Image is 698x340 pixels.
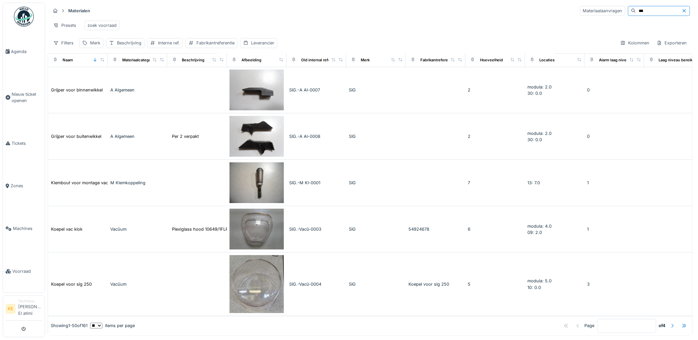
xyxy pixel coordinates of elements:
span: modula: 2.0 [528,131,552,136]
span: Machines [13,225,42,232]
div: M Klemkoppeling [110,180,165,186]
div: Filters [50,38,77,48]
div: SIG [349,226,403,232]
div: items per page [90,323,135,329]
div: SIG.-A Al-0007 [289,87,344,93]
div: 3 [587,281,642,287]
div: Klembout voor montage vac.klokken [51,180,125,186]
strong: Materialen [66,8,93,14]
div: Exporteren [654,38,690,48]
div: Afbeelding [242,57,261,63]
div: Beschrijving [117,40,141,46]
li: KE [6,304,16,314]
div: Presets [50,21,79,30]
span: Zones [11,183,42,189]
div: Plexiglass hood 10649/1FLP-8-2 [172,226,237,232]
div: Kolommen [617,38,653,48]
div: Interne ref. [158,40,180,46]
div: Page [585,323,595,329]
div: Grijper voor binnenwikkel [51,87,103,93]
div: 0 [587,133,642,140]
div: 2 [468,87,522,93]
img: Grijper voor buitenwikkel [230,116,284,157]
a: KE Technicus[PERSON_NAME] El atimi [6,299,42,321]
a: Voorraad [3,250,45,293]
div: 2 [468,133,522,140]
div: SIG.-M Kl-0001 [289,180,344,186]
div: Vacüum [110,226,165,232]
span: 30: 0.0 [528,137,542,142]
img: Badge_color-CXgf-gQk.svg [14,7,34,27]
div: Leverancier [251,40,274,46]
div: A Algemeen [110,133,165,140]
div: A Algemeen [110,87,165,93]
div: SIG.-Vacü-0004 [289,281,344,287]
img: Koepel vac klok [230,209,284,250]
li: [PERSON_NAME] El atimi [18,299,42,319]
div: 1 [587,180,642,186]
div: Old internal reference [301,57,341,63]
div: Beschrijving [182,57,204,63]
div: Fabrikantreferentie [196,40,235,46]
div: Koepel voor sig 250 [408,281,463,287]
span: 10: 0.0 [528,285,541,290]
a: Tickets [3,122,45,165]
span: Voorraad [12,268,42,274]
div: 5 [468,281,522,287]
a: Agenda [3,30,45,73]
span: modula: 4.0 [528,224,552,229]
span: Tickets [12,140,42,146]
div: SIG [349,133,403,140]
div: Fabrikantreferentie [420,57,455,63]
div: Koepel voor sig 250 [51,281,92,287]
img: Koepel voor sig 250 [230,255,284,313]
a: Nieuw ticket openen [3,73,45,122]
div: Koepel vac klok [51,226,82,232]
div: Merk [90,40,100,46]
div: SIG [349,180,403,186]
span: Nieuw ticket openen [12,91,42,104]
div: Locaties [540,57,555,63]
div: SIG [349,281,403,287]
div: 1 [587,226,642,232]
div: Merk [361,57,370,63]
span: Agenda [11,48,42,55]
div: 0 [587,87,642,93]
div: Per 2 verpakt [172,133,199,140]
a: Zones [3,165,45,207]
div: Materiaalcategorie [122,57,156,63]
div: SIG [349,87,403,93]
div: 6 [468,226,522,232]
span: 13: 7.0 [528,180,540,185]
span: modula: 5.0 [528,278,552,283]
div: Vacüum [110,281,165,287]
div: SIG.-A Al-0008 [289,133,344,140]
span: 09: 2.0 [528,230,542,235]
span: modula: 2.0 [528,85,552,89]
div: Technicus [18,299,42,304]
div: Hoeveelheid [480,57,503,63]
div: 54924678 [408,226,463,232]
div: Naam [63,57,73,63]
div: Grijper voor buitenwikkel [51,133,101,140]
a: Machines [3,207,45,250]
div: SIG.-Vacü-0003 [289,226,344,232]
span: 30: 0.0 [528,91,542,96]
div: Showing 1 - 50 of 161 [51,323,87,329]
img: Grijper voor binnenwikkel [230,70,284,110]
div: Laag niveau bereikt? [659,57,696,63]
strong: of 4 [659,323,666,329]
div: Materiaalaanvragen [580,6,625,16]
div: zoek voorraad [87,22,117,28]
div: Alarm laag niveau [599,57,631,63]
div: 7 [468,180,522,186]
img: Klembout voor montage vac.klokken [230,162,284,203]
